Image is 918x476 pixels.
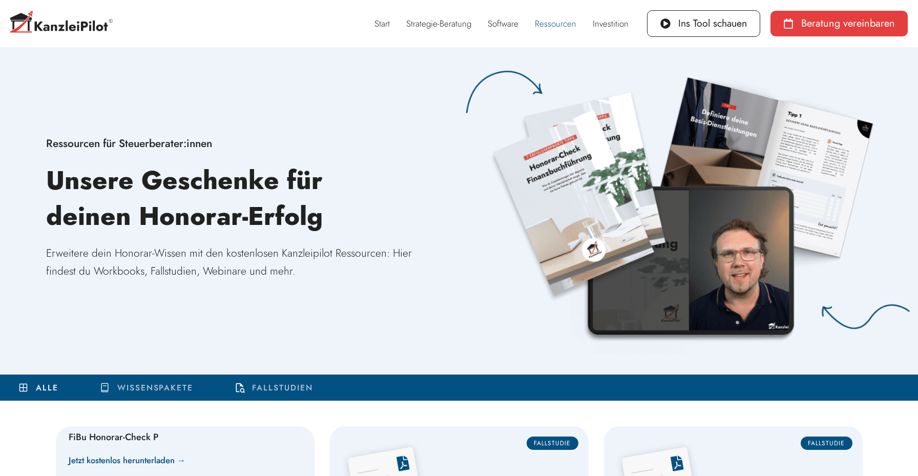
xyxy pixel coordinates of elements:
[366,12,398,35] a: Start
[69,430,158,444] a: FiBu Honorar-Check P
[46,162,413,234] h1: Unsere Geschenke für deinen Honorar-Erfolg
[678,18,747,29] span: Ins Tool schauen
[647,10,760,37] a: Ins Tool schauen
[36,383,58,393] span: Alle
[46,244,413,280] p: Erweitere dein Honorar-Wissen mit den kostenlosen Kanzleipilot Ressourcen: Hier findest du Workbo...
[252,383,312,393] span: Fallstudien
[10,11,113,36] img: Kanzleipilot-Logo-C
[69,451,186,469] a: Mehr über FiBu Honorar-Check P
[801,437,852,450] div: Fallstudie
[801,18,895,29] span: Beratung vereinbaren
[527,12,585,35] a: Ressourcen
[770,11,908,36] a: Beratung vereinbaren
[46,136,212,151] span: Ressourcen für Steuerberater:innen
[366,12,637,35] nav: Menü
[527,437,578,450] div: Fallstudie
[398,12,479,35] a: Strategie-Beratung
[585,12,637,35] a: Investition
[479,12,527,35] a: Software
[117,383,193,393] span: Wissenspakete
